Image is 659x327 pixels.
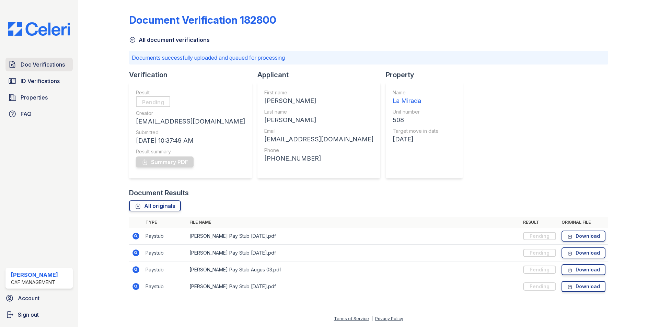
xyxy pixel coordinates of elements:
[523,232,556,240] div: Pending
[132,54,605,62] p: Documents successfully uploaded and queued for processing
[187,278,520,295] td: [PERSON_NAME] Pay Stub [DATE].pdf
[393,89,439,96] div: Name
[21,77,60,85] span: ID Verifications
[393,115,439,125] div: 508
[136,148,245,155] div: Result summary
[562,247,605,258] a: Download
[523,266,556,274] div: Pending
[559,217,608,228] th: Original file
[5,107,73,121] a: FAQ
[520,217,559,228] th: Result
[5,91,73,104] a: Properties
[264,154,373,163] div: [PHONE_NUMBER]
[136,117,245,126] div: [EMAIL_ADDRESS][DOMAIN_NAME]
[371,316,373,321] div: |
[187,261,520,278] td: [PERSON_NAME] Pay Stub Augus 03.pdf
[562,264,605,275] a: Download
[143,245,187,261] td: Paystub
[3,22,76,36] img: CE_Logo_Blue-a8612792a0a2168367f1c8372b55b34899dd931a85d93a1a3d3e32e68fde9ad4.png
[18,294,39,302] span: Account
[143,228,187,245] td: Paystub
[143,261,187,278] td: Paystub
[264,128,373,135] div: Email
[129,14,276,26] div: Document Verification 182800
[187,217,520,228] th: File name
[136,136,245,145] div: [DATE] 10:37:49 AM
[562,231,605,242] a: Download
[523,249,556,257] div: Pending
[393,135,439,144] div: [DATE]
[129,200,181,211] a: All originals
[187,245,520,261] td: [PERSON_NAME] Pay Stub [DATE].pdf
[136,96,170,107] div: Pending
[3,291,76,305] a: Account
[386,70,468,80] div: Property
[21,110,32,118] span: FAQ
[393,96,439,106] div: La Mirada
[129,36,210,44] a: All document verifications
[264,96,373,106] div: [PERSON_NAME]
[136,89,245,96] div: Result
[264,115,373,125] div: [PERSON_NAME]
[187,228,520,245] td: [PERSON_NAME] Pay Stub [DATE].pdf
[5,58,73,71] a: Doc Verifications
[21,93,48,102] span: Properties
[21,60,65,69] span: Doc Verifications
[393,108,439,115] div: Unit number
[18,311,39,319] span: Sign out
[264,135,373,144] div: [EMAIL_ADDRESS][DOMAIN_NAME]
[264,89,373,96] div: First name
[264,108,373,115] div: Last name
[334,316,369,321] a: Terms of Service
[129,188,189,198] div: Document Results
[393,89,439,106] a: Name La Mirada
[562,281,605,292] a: Download
[523,282,556,291] div: Pending
[136,129,245,136] div: Submitted
[143,217,187,228] th: Type
[143,278,187,295] td: Paystub
[375,316,403,321] a: Privacy Policy
[11,271,58,279] div: [PERSON_NAME]
[3,308,76,322] a: Sign out
[393,128,439,135] div: Target move in date
[257,70,386,80] div: Applicant
[11,279,58,286] div: CAF Management
[136,110,245,117] div: Creator
[5,74,73,88] a: ID Verifications
[129,70,257,80] div: Verification
[264,147,373,154] div: Phone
